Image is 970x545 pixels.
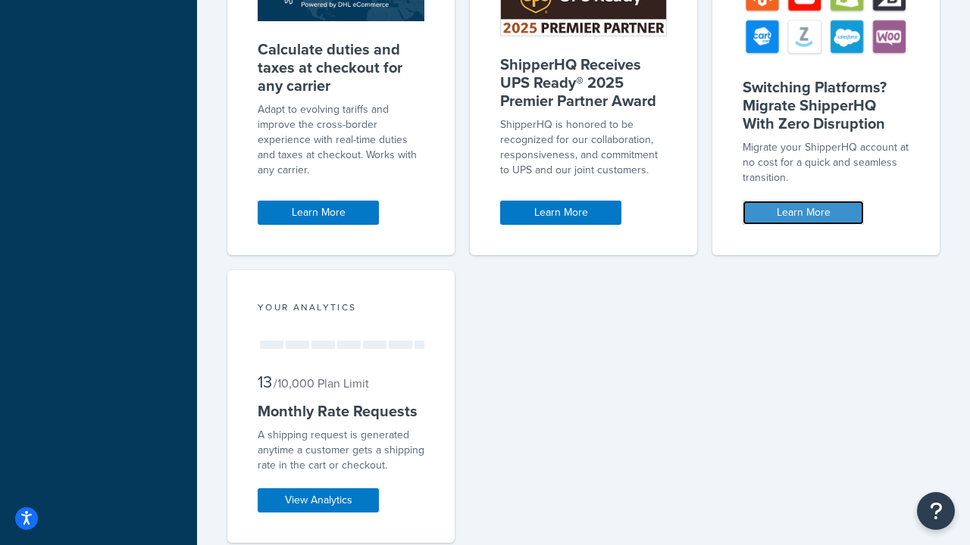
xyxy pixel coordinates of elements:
h5: Switching Platforms? Migrate ShipperHQ With Zero Disruption [743,78,909,132]
p: ShipperHQ is honored to be recognized for our collaboration, responsiveness, and commitment to UP... [500,117,667,178]
a: View Analytics [258,488,379,512]
h5: Monthly Rate Requests [258,402,424,420]
a: Learn More [743,201,864,225]
span: 13 [258,369,272,394]
div: A shipping request is generated anytime a customer gets a shipping rate in the cart or checkout. [258,428,424,473]
p: Adapt to evolving tariffs and improve the cross-border experience with real-time duties and taxes... [258,102,424,178]
div: Migrate your ShipperHQ account at no cost for a quick and seamless transition. [743,140,909,185]
button: Open Resource Center [917,492,955,530]
small: / 10,000 Plan Limit [274,375,369,392]
h5: Calculate duties and taxes at checkout for any carrier [258,40,424,95]
a: Learn More [258,201,379,225]
div: Your Analytics [258,301,424,318]
a: Learn More [500,201,621,225]
h5: ShipperHQ Receives UPS Ready® 2025 Premier Partner Award [500,55,667,110]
